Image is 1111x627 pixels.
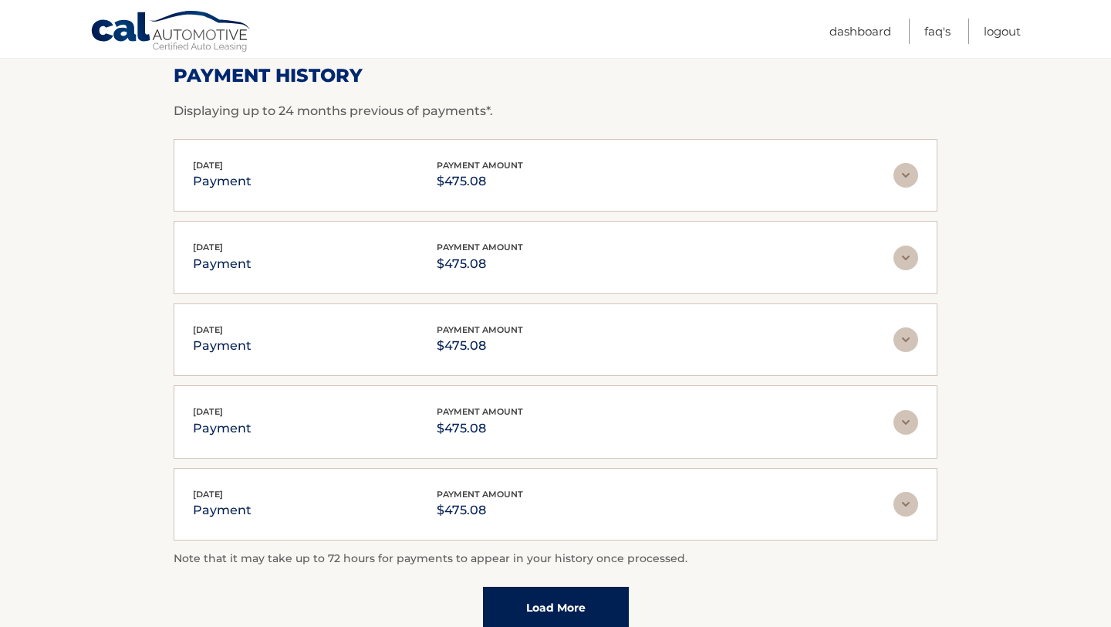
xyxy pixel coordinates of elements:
p: Displaying up to 24 months previous of payments*. [174,102,937,120]
span: payment amount [437,489,523,500]
p: payment [193,171,252,192]
p: payment [193,335,252,357]
p: payment [193,500,252,521]
a: FAQ's [924,19,951,44]
p: $475.08 [437,418,523,439]
span: [DATE] [193,406,223,417]
p: $475.08 [437,335,523,357]
span: [DATE] [193,242,223,252]
p: $475.08 [437,253,523,275]
span: payment amount [437,160,523,171]
span: payment amount [437,242,523,252]
img: accordion-rest.svg [893,163,918,188]
span: [DATE] [193,160,223,171]
p: $475.08 [437,171,523,192]
img: accordion-rest.svg [893,492,918,517]
a: Dashboard [829,19,891,44]
h2: Payment History [174,64,937,87]
a: Logout [984,19,1021,44]
p: payment [193,253,252,275]
img: accordion-rest.svg [893,246,918,270]
img: accordion-rest.svg [893,327,918,352]
span: payment amount [437,324,523,335]
span: [DATE] [193,324,223,335]
span: [DATE] [193,489,223,500]
span: payment amount [437,406,523,417]
p: Note that it may take up to 72 hours for payments to appear in your history once processed. [174,550,937,568]
p: payment [193,418,252,439]
a: Cal Automotive [90,10,252,55]
p: $475.08 [437,500,523,521]
img: accordion-rest.svg [893,410,918,435]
